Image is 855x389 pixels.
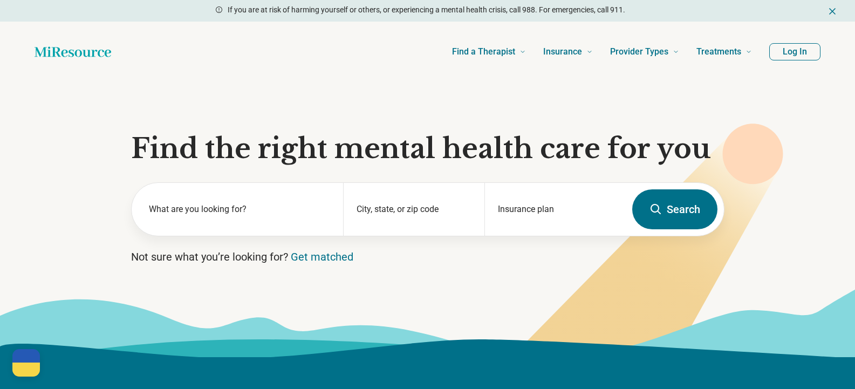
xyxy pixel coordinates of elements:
[35,41,111,63] a: Home page
[149,203,331,216] label: What are you looking for?
[696,30,752,73] a: Treatments
[131,249,724,264] p: Not sure what you’re looking for?
[291,250,353,263] a: Get matched
[228,4,625,16] p: If you are at risk of harming yourself or others, or experiencing a mental health crisis, call 98...
[769,43,820,60] button: Log In
[610,30,679,73] a: Provider Types
[696,44,741,59] span: Treatments
[452,30,526,73] a: Find a Therapist
[610,44,668,59] span: Provider Types
[131,133,724,165] h1: Find the right mental health care for you
[827,4,838,17] button: Dismiss
[632,189,717,229] button: Search
[543,44,582,59] span: Insurance
[543,30,593,73] a: Insurance
[452,44,515,59] span: Find a Therapist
